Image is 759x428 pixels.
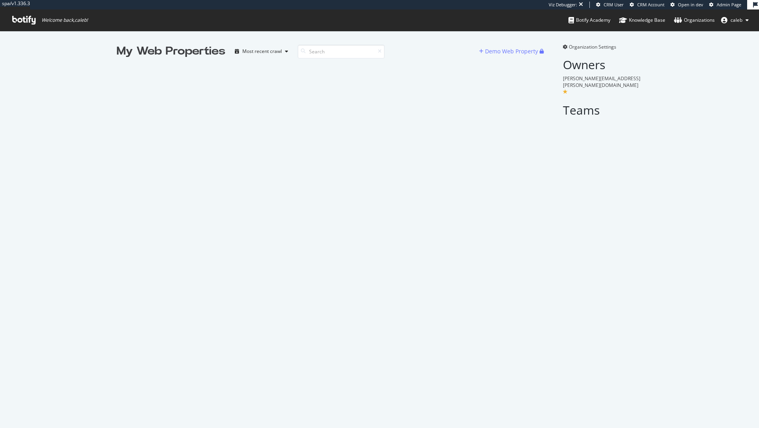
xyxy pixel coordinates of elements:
div: Demo Web Property [485,47,538,55]
span: CRM Account [637,2,665,8]
span: Organization Settings [569,43,616,50]
a: Demo Web Property [479,48,540,55]
a: CRM User [596,2,624,8]
div: Most recent crawl [242,49,282,54]
a: Botify Academy [568,9,610,31]
a: CRM Account [630,2,665,8]
h2: Owners [563,58,642,71]
div: Botify Academy [568,16,610,24]
span: Welcome back, caleb ! [42,17,88,23]
a: Organizations [674,9,715,31]
span: Admin Page [717,2,741,8]
div: My Web Properties [117,43,225,59]
span: caleb [731,17,742,23]
a: Open in dev [670,2,703,8]
input: Search [298,45,385,58]
span: Open in dev [678,2,703,8]
button: caleb [715,14,755,26]
span: [PERSON_NAME][EMAIL_ADDRESS][PERSON_NAME][DOMAIN_NAME] [563,75,640,89]
a: Knowledge Base [619,9,665,31]
button: Most recent crawl [232,45,291,58]
a: Admin Page [709,2,741,8]
div: Knowledge Base [619,16,665,24]
span: CRM User [604,2,624,8]
h2: Teams [563,104,642,117]
div: Viz Debugger: [549,2,577,8]
div: Organizations [674,16,715,24]
button: Demo Web Property [479,45,540,58]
